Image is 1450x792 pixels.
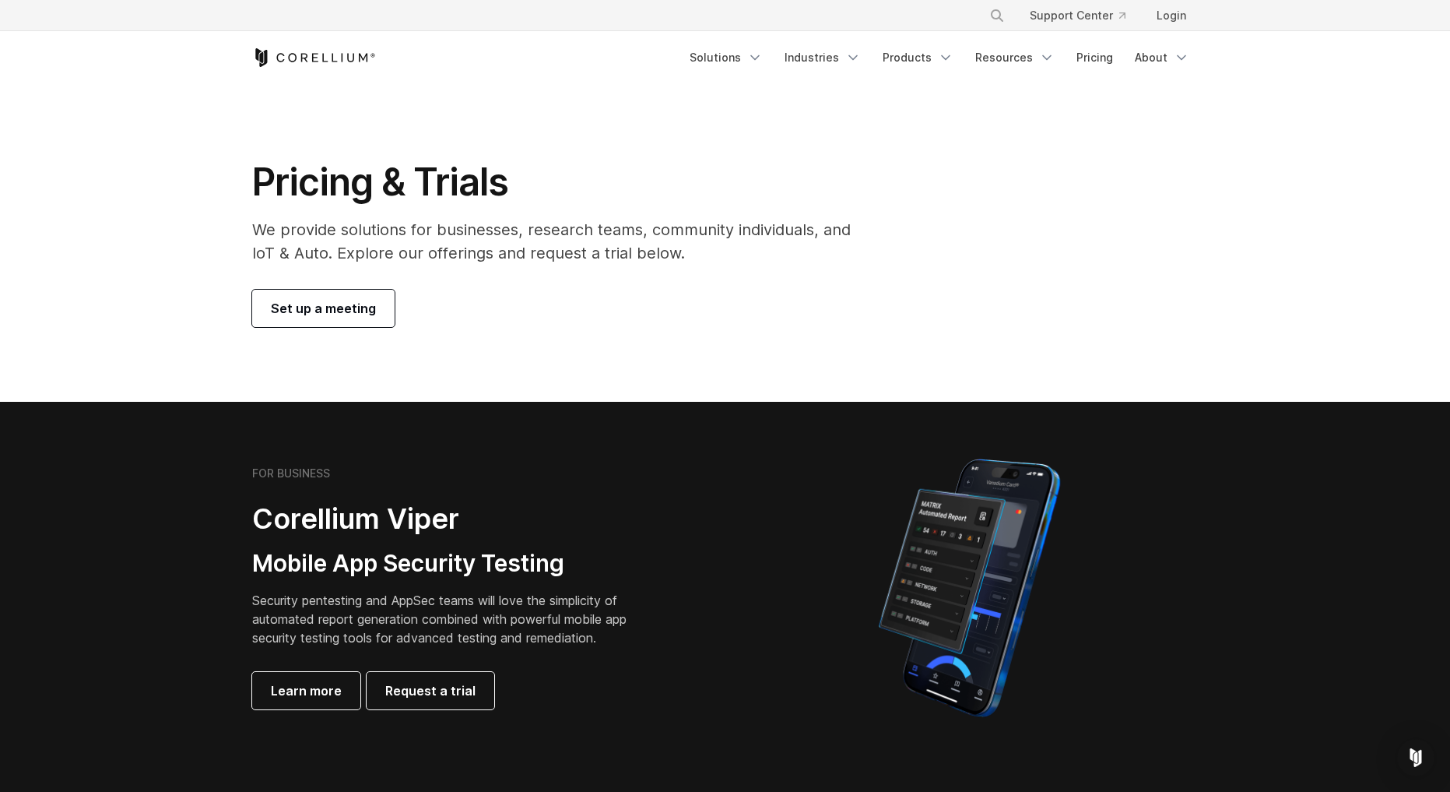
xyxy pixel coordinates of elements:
[252,290,395,327] a: Set up a meeting
[252,159,872,206] h1: Pricing & Trials
[252,466,330,480] h6: FOR BUSINESS
[680,44,772,72] a: Solutions
[367,672,494,709] a: Request a trial
[966,44,1064,72] a: Resources
[252,48,376,67] a: Corellium Home
[1017,2,1138,30] a: Support Center
[271,681,342,700] span: Learn more
[1397,739,1434,776] div: Open Intercom Messenger
[271,299,376,318] span: Set up a meeting
[971,2,1199,30] div: Navigation Menu
[252,549,651,579] h3: Mobile App Security Testing
[852,452,1087,724] img: Corellium MATRIX automated report on iPhone showing app vulnerability test results across securit...
[873,44,963,72] a: Products
[252,672,360,709] a: Learn more
[252,218,872,265] p: We provide solutions for businesses, research teams, community individuals, and IoT & Auto. Explo...
[680,44,1199,72] div: Navigation Menu
[775,44,870,72] a: Industries
[1125,44,1199,72] a: About
[983,2,1011,30] button: Search
[385,681,476,700] span: Request a trial
[1144,2,1199,30] a: Login
[1067,44,1122,72] a: Pricing
[252,502,651,537] h2: Corellium Viper
[252,591,651,647] p: Security pentesting and AppSec teams will love the simplicity of automated report generation comb...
